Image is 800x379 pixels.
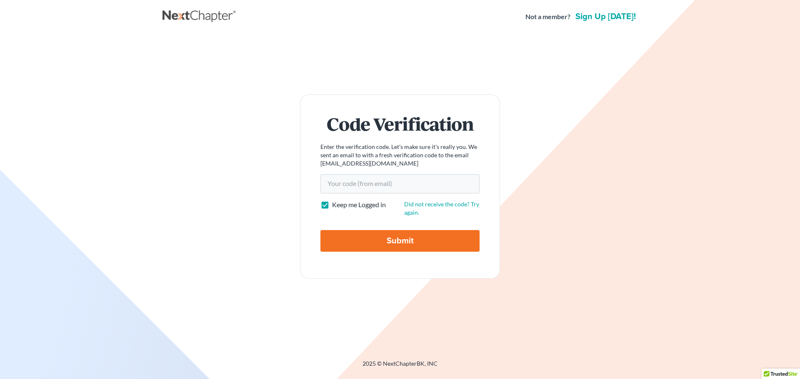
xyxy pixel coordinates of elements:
[320,230,480,252] input: Submit
[320,143,480,168] p: Enter the verification code. Let's make sure it's really you. We sent an email to with a fresh ve...
[320,115,480,133] h1: Code Verification
[162,359,637,374] div: 2025 © NextChapterBK, INC
[320,174,480,193] input: Your code (from email)
[404,201,479,216] a: Did not receive the code? Try again.
[525,12,570,22] strong: Not a member?
[574,12,637,21] a: Sign up [DATE]!
[332,200,386,210] label: Keep me Logged in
